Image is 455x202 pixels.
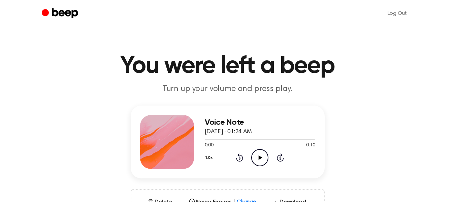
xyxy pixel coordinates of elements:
[306,142,315,149] span: 0:10
[205,118,315,127] h3: Voice Note
[381,5,414,22] a: Log Out
[205,142,214,149] span: 0:00
[205,152,215,164] button: 1.0x
[42,7,80,20] a: Beep
[205,129,252,135] span: [DATE] · 01:24 AM
[98,84,357,95] p: Turn up your volume and press play.
[55,54,400,78] h1: You were left a beep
